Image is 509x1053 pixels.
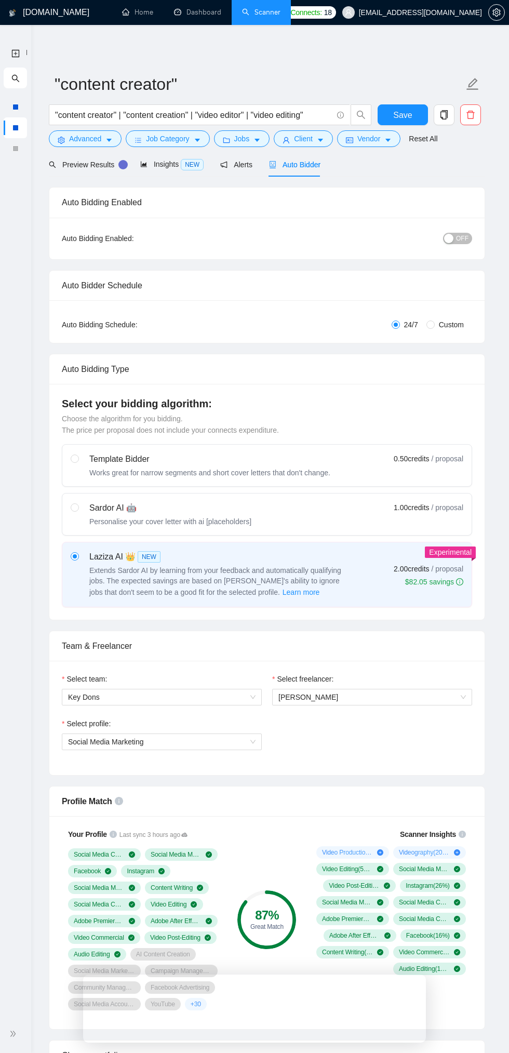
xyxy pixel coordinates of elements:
span: Video Post-Editing [150,934,200,942]
span: Adobe Premiere Pro ( 20 %) [322,915,373,923]
input: Search Freelance Jobs... [55,109,332,122]
span: caret-down [317,136,324,144]
span: Social Media Marketing ( 39 %) [399,865,450,873]
span: Social Media Management ( 25 %) [322,898,373,907]
div: 87 % [237,909,296,922]
button: idcardVendorcaret-down [337,130,400,147]
span: info-circle [110,831,117,838]
span: bars [135,136,142,144]
span: Social Media Marketing [68,738,144,746]
span: Audio Editing [74,950,110,958]
span: check-circle [384,883,390,889]
a: homeHome [122,8,153,17]
button: delete [460,104,481,125]
iframe: Intercom live chat [474,1018,499,1043]
span: search [351,110,371,119]
span: 👑 [125,551,136,563]
span: Facebook ( 16 %) [406,931,450,940]
span: check-circle [377,899,383,905]
div: Team & Freelancer [62,631,472,661]
span: check-circle [129,918,135,924]
span: Content Writing [151,884,193,892]
button: setting [488,4,505,21]
div: $82.05 savings [405,577,463,587]
span: user [345,9,352,16]
span: Advanced [69,133,101,144]
span: Video Production ( 34 %) [322,848,373,857]
span: Content Writing ( 15 %) [322,948,373,956]
button: search [351,104,371,125]
span: check-circle [454,883,460,889]
button: Save [378,104,428,125]
span: plus-circle [454,849,460,856]
h4: Select your bidding algorithm: [62,396,472,411]
a: New Scanner [11,43,20,64]
span: Audio Editing ( 12 %) [399,965,450,973]
span: delete [461,110,480,119]
span: NEW [181,159,204,170]
img: logo [9,5,16,21]
span: Key Dons [68,689,256,705]
input: Scanner name... [55,71,464,97]
span: double-right [9,1029,20,1039]
span: AI Content Creation [136,950,190,958]
span: Social Media Content Creation [74,850,125,859]
li: New Scanner [4,43,27,63]
span: setting [58,136,65,144]
span: check-circle [128,935,135,941]
div: Auto Bidding Schedule: [62,319,198,330]
button: settingAdvancedcaret-down [49,130,122,147]
span: info-circle [459,831,466,838]
span: check-circle [206,851,212,858]
span: info-circle [115,797,123,805]
span: Save [393,109,412,122]
div: Works great for narrow segments and short cover letters that don't change. [89,468,330,478]
span: info-circle [456,578,463,585]
span: Learn more [283,587,320,598]
div: Template Bidder [89,453,330,465]
span: Job Category [146,133,189,144]
span: / proposal [432,454,463,464]
span: caret-down [384,136,392,144]
span: check-circle [129,851,135,858]
span: check-circle [454,899,460,905]
span: plus-circle [377,849,383,856]
span: Adobe After Effects ( 16 %) [329,931,380,940]
div: Personalise your cover letter with ai [placeholders] [89,516,251,527]
span: check-circle [454,949,460,955]
span: Auto Bidder [269,161,320,169]
span: caret-down [253,136,261,144]
label: Select freelancer: [272,673,333,685]
span: check-circle [114,951,120,957]
span: Profile Match [62,797,112,806]
span: check-circle [454,932,460,939]
button: copy [434,104,454,125]
span: robot [269,161,276,168]
span: check-circle [105,868,111,874]
span: Adobe After Effects [151,917,202,925]
span: search [11,68,20,88]
span: Scanner Insights [400,831,456,838]
button: folderJobscaret-down [214,130,270,147]
span: check-circle [191,901,197,908]
span: check-circle [205,935,211,941]
span: Social Media Content [74,900,125,909]
div: Sardor AI 🤖 [89,502,251,514]
span: copy [434,110,454,119]
div: Great Match [237,924,296,930]
span: check-circle [377,866,383,872]
span: check-circle [197,885,203,891]
span: Adobe Premiere Pro [74,917,125,925]
span: check-circle [454,916,460,922]
span: caret-down [194,136,201,144]
span: 0.50 credits [394,453,429,464]
span: Video Commercial [74,934,124,942]
span: Connects: [290,7,322,18]
button: Laziza AI NEWExtends Sardor AI by learning from your feedback and automatically qualifying jobs. ... [282,586,320,598]
span: Alerts [220,161,252,169]
a: setting [488,8,505,17]
span: / proposal [432,564,463,574]
span: check-circle [158,868,165,874]
span: area-chart [140,161,148,168]
a: dashboardDashboard [174,8,221,17]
